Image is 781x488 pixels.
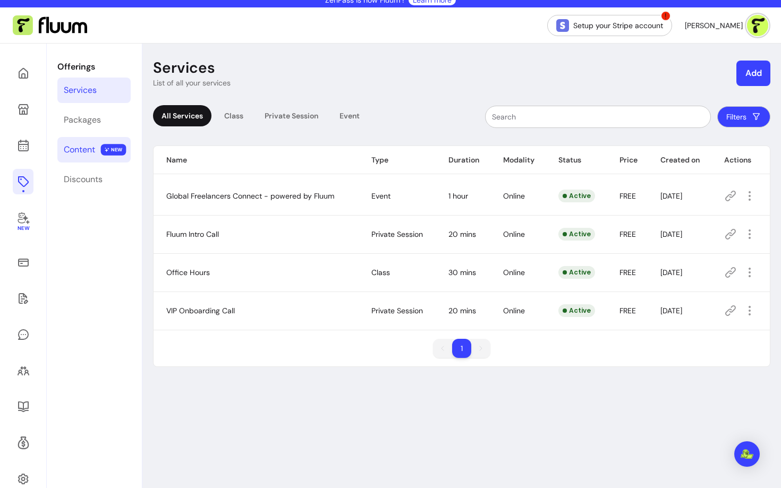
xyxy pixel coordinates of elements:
[13,169,33,194] a: Offerings
[448,191,468,201] span: 1 hour
[558,304,595,317] div: Active
[153,58,215,78] p: Services
[13,394,33,419] a: Resources
[660,229,682,239] span: [DATE]
[547,15,672,36] a: Setup your Stripe account
[13,97,33,122] a: My Page
[619,191,636,201] span: FREE
[503,306,525,315] span: Online
[503,229,525,239] span: Online
[166,229,219,239] span: Fluum Intro Call
[64,84,97,97] div: Services
[556,19,569,32] img: Stripe Icon
[101,144,126,156] span: NEW
[64,143,95,156] div: Content
[607,146,648,174] th: Price
[216,105,252,126] div: Class
[13,358,33,383] a: Clients
[17,225,29,232] span: New
[57,167,131,192] a: Discounts
[736,61,770,86] button: Add
[558,190,595,202] div: Active
[57,78,131,103] a: Services
[660,11,671,21] span: !
[452,339,471,358] li: pagination item 1 active
[685,20,743,31] span: [PERSON_NAME]
[13,430,33,456] a: Refer & Earn
[13,61,33,86] a: Home
[57,61,131,73] p: Offerings
[371,229,423,239] span: Private Session
[685,15,768,36] button: avatar[PERSON_NAME]
[503,268,525,277] span: Online
[371,306,423,315] span: Private Session
[660,306,682,315] span: [DATE]
[503,191,525,201] span: Online
[619,268,636,277] span: FREE
[546,146,607,174] th: Status
[717,106,770,127] button: Filters
[448,268,476,277] span: 30 mins
[619,229,636,239] span: FREE
[660,191,682,201] span: [DATE]
[57,107,131,133] a: Packages
[64,173,103,186] div: Discounts
[13,205,33,239] a: New
[13,15,87,36] img: Fluum Logo
[154,146,359,174] th: Name
[436,146,490,174] th: Duration
[558,228,595,241] div: Active
[492,112,704,122] input: Search
[660,268,682,277] span: [DATE]
[166,268,210,277] span: Office Hours
[490,146,546,174] th: Modality
[747,15,768,36] img: avatar
[448,306,476,315] span: 20 mins
[153,78,231,88] p: List of all your services
[13,286,33,311] a: Waivers
[166,191,334,201] span: Global Freelancers Connect - powered by Fluum
[648,146,711,174] th: Created on
[428,333,496,363] nav: pagination navigation
[558,266,595,279] div: Active
[371,268,390,277] span: Class
[166,306,235,315] span: VIP Onboarding Call
[256,105,327,126] div: Private Session
[64,114,101,126] div: Packages
[734,441,760,467] div: Open Intercom Messenger
[448,229,476,239] span: 20 mins
[13,250,33,275] a: Sales
[619,306,636,315] span: FREE
[371,191,390,201] span: Event
[57,137,131,162] a: Content NEW
[711,146,770,174] th: Actions
[153,105,211,126] div: All Services
[13,133,33,158] a: Calendar
[331,105,368,126] div: Event
[359,146,436,174] th: Type
[13,322,33,347] a: My Messages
